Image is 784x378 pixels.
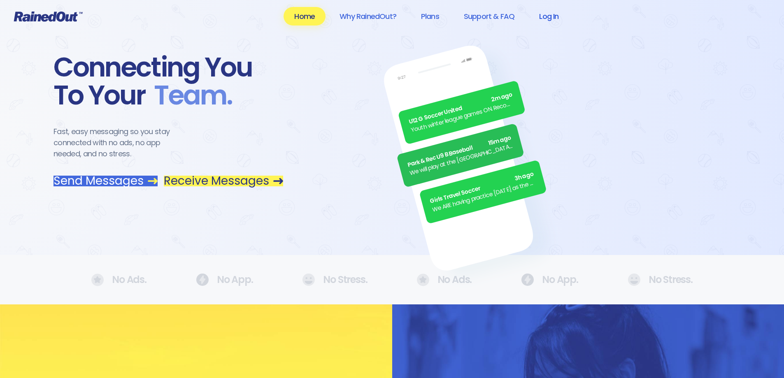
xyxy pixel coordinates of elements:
[302,274,315,286] img: No Ads.
[91,274,147,286] div: No Ads.
[410,99,516,135] div: Youth winter league games ON. Recommend running shoes/sneakers for players as option for footwear.
[196,274,209,286] img: No Ads.
[54,126,185,159] div: Fast, easy messaging so you stay connected with no ads, no app needed, and no stress.
[164,176,283,186] a: Receive Messages
[54,176,158,186] a: Send Messages
[628,274,693,286] div: No Stress.
[491,90,514,104] span: 2m ago
[54,53,283,109] div: Connecting You To Your
[408,90,514,127] div: U12 G Soccer United
[91,274,104,286] img: No Ads.
[429,170,535,206] div: Girls Travel Soccer
[284,7,326,26] a: Home
[431,178,537,214] div: We ARE having practice [DATE] as the sun is finally out.
[409,141,514,178] div: We will play at the [GEOGRAPHIC_DATA]. Wear white, be at the field by 5pm.
[453,7,525,26] a: Support & FAQ
[528,7,569,26] a: Log In
[302,274,367,286] div: No Stress.
[514,170,535,183] span: 3h ago
[410,7,450,26] a: Plans
[628,274,640,286] img: No Ads.
[196,274,253,286] div: No App.
[487,133,512,148] span: 15m ago
[417,274,472,286] div: No Ads.
[146,81,232,109] span: Team .
[407,133,512,169] div: Park & Rec U9 B Baseball
[521,274,578,286] div: No App.
[329,7,407,26] a: Why RainedOut?
[521,274,534,286] img: No Ads.
[417,274,429,286] img: No Ads.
